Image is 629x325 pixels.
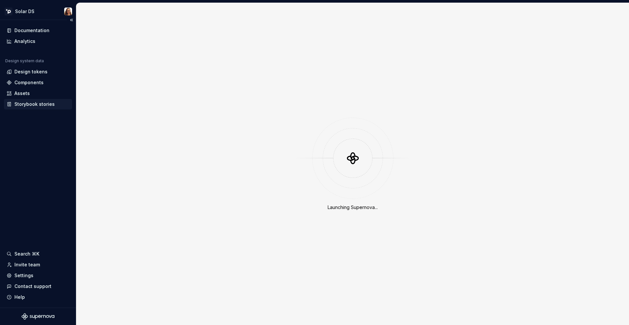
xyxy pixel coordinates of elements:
[4,259,72,270] a: Invite team
[14,283,51,290] div: Contact support
[14,27,49,34] div: Documentation
[4,36,72,47] a: Analytics
[5,8,12,15] img: deb07db6-ec04-4ac8-9ca0-9ed434161f92.png
[14,101,55,107] div: Storybook stories
[4,88,72,99] a: Assets
[4,292,72,302] button: Help
[4,25,72,36] a: Documentation
[14,261,40,268] div: Invite team
[22,313,54,320] svg: Supernova Logo
[64,8,72,15] img: Rosa Panerari
[1,4,75,18] button: Solar DSRosa Panerari
[14,90,30,97] div: Assets
[14,68,48,75] div: Design tokens
[4,99,72,109] a: Storybook stories
[15,8,34,15] div: Solar DS
[328,204,378,211] div: Launching Supernova...
[4,67,72,77] a: Design tokens
[5,58,44,64] div: Design system data
[4,281,72,292] button: Contact support
[67,15,76,25] button: Collapse sidebar
[4,270,72,281] a: Settings
[4,77,72,88] a: Components
[4,249,72,259] button: Search ⌘K
[14,251,39,257] div: Search ⌘K
[14,38,35,45] div: Analytics
[14,294,25,300] div: Help
[14,79,44,86] div: Components
[14,272,33,279] div: Settings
